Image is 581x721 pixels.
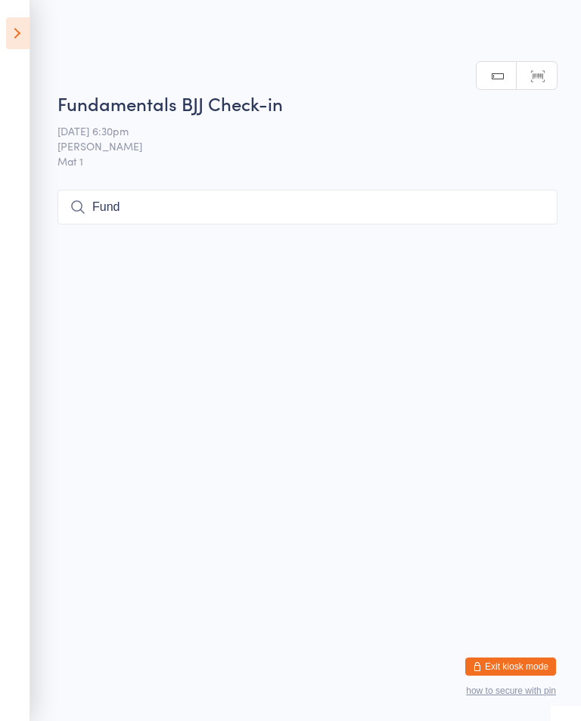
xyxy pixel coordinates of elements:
span: [DATE] 6:30pm [57,123,534,138]
input: Search [57,190,558,224]
button: Exit kiosk mode [465,658,556,676]
span: Mat 1 [57,153,558,169]
button: how to secure with pin [466,685,556,696]
h2: Fundamentals BJJ Check-in [57,91,558,116]
span: [PERSON_NAME] [57,138,534,153]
